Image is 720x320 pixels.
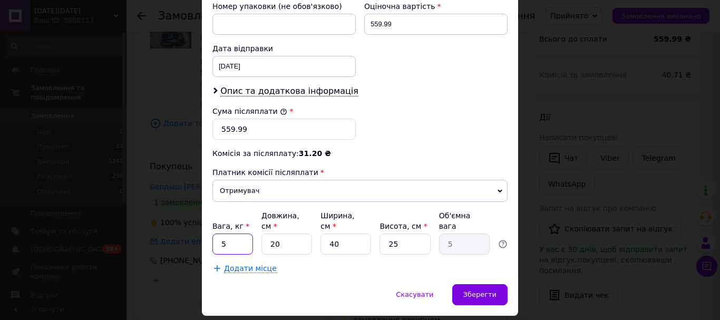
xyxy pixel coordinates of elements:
[463,290,497,298] span: Зберегти
[212,222,249,230] label: Вага, кг
[212,148,508,159] div: Комісія за післяплату:
[320,211,354,230] label: Ширина, см
[220,86,358,96] span: Опис та додаткова інформація
[439,210,490,231] div: Об'ємна вага
[299,149,331,158] span: 31.20 ₴
[396,290,433,298] span: Скасувати
[364,1,508,12] div: Оціночна вартість
[212,168,318,177] span: Платник комісії післяплати
[224,264,277,273] span: Додати місце
[212,43,356,54] div: Дата відправки
[261,211,299,230] label: Довжина, см
[212,180,508,202] span: Отримувач
[212,1,356,12] div: Номер упаковки (не обов'язково)
[212,107,287,115] label: Сума післяплати
[380,222,427,230] label: Висота, см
